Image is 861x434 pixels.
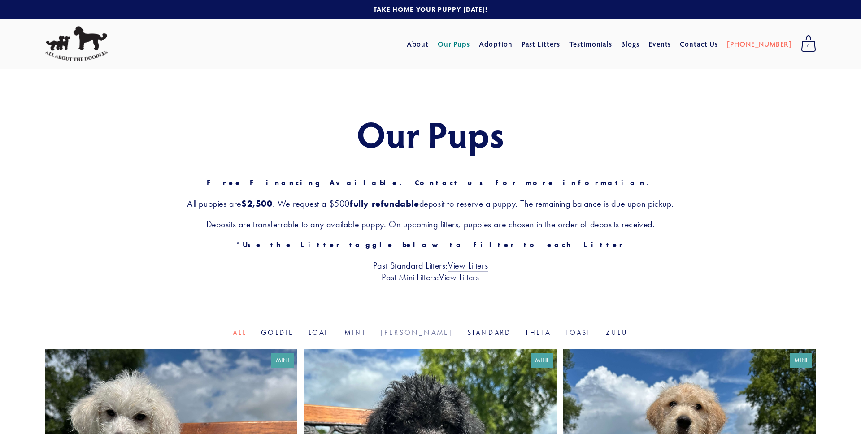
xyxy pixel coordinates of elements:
strong: Free Financing Available. Contact us for more information. [207,178,655,187]
span: 0 [801,40,816,52]
a: View Litters [439,272,479,283]
strong: $2,500 [241,198,273,209]
a: Contact Us [680,36,718,52]
a: Testimonials [569,36,613,52]
a: Our Pups [438,36,470,52]
a: Blogs [621,36,639,52]
strong: *Use the Litter toggle below to filter to each Litter [236,240,625,249]
a: Mini [344,328,366,337]
h1: Our Pups [45,114,816,153]
a: Toast [565,328,591,337]
a: [PHONE_NUMBER] [727,36,792,52]
a: All [233,328,247,337]
h3: All puppies are . We request a $500 deposit to reserve a puppy. The remaining balance is due upon... [45,198,816,209]
a: View Litters [448,260,488,272]
a: Loaf [309,328,330,337]
a: [PERSON_NAME] [381,328,453,337]
a: Adoption [479,36,513,52]
a: Goldie [261,328,294,337]
a: Past Litters [522,39,561,48]
a: Zulu [606,328,628,337]
strong: fully refundable [350,198,419,209]
a: 0 items in cart [796,33,821,55]
a: Standard [467,328,511,337]
a: About [407,36,429,52]
h3: Past Standard Litters: Past Mini Litters: [45,260,816,283]
a: Theta [525,328,551,337]
h3: Deposits are transferrable to any available puppy. On upcoming litters, puppies are chosen in the... [45,218,816,230]
img: All About The Doodles [45,26,108,61]
a: Events [648,36,671,52]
